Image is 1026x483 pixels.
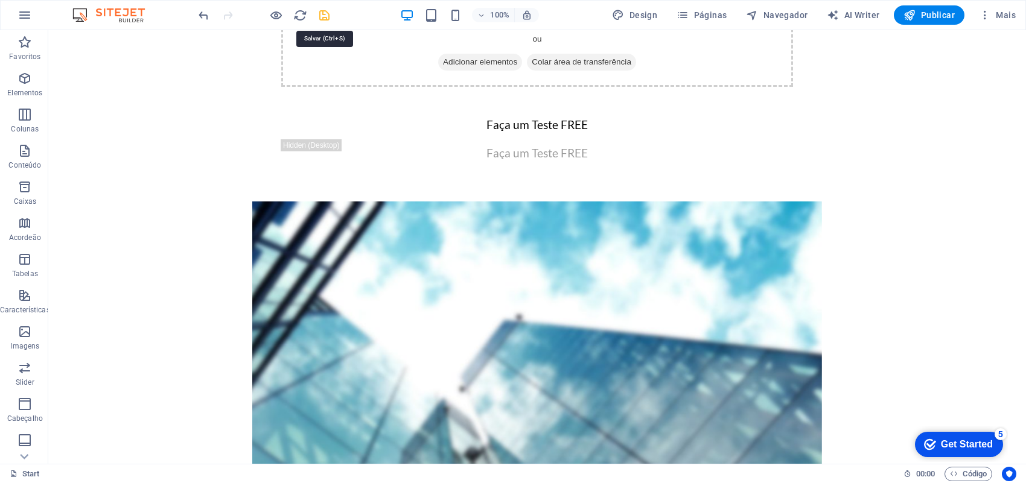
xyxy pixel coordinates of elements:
span: Páginas [677,9,727,21]
i: Desfazer: Editar título (Ctrl+Z) [197,8,211,22]
button: Usercentrics [1002,467,1016,481]
p: Favoritos [9,52,40,62]
p: Elementos [7,88,42,98]
span: Mais [979,9,1016,21]
button: undo [196,8,211,22]
p: Cabeçalho [7,414,43,423]
span: 00 00 [916,467,935,481]
p: Colunas [11,124,39,134]
h6: 100% [490,8,509,22]
span: Navegador [746,9,808,21]
p: Imagens [10,341,39,351]
div: Get Started 5 items remaining, 0% complete [7,6,95,31]
button: Publicar [894,5,964,25]
p: Tabelas [12,269,38,279]
div: Get Started [33,13,84,24]
button: 100% [472,8,515,22]
p: Slider [16,377,34,387]
p: Acordeão [9,233,41,242]
p: Caixas [14,197,37,206]
button: Páginas [672,5,731,25]
button: Clique aqui para sair do modo de visualização e continuar editando [269,8,283,22]
div: Design (Ctrl+Alt+Y) [607,5,662,25]
button: AI Writer [822,5,884,25]
span: Adicionar elementos [390,24,474,40]
button: Navegador [741,5,812,25]
button: Código [945,467,992,481]
span: Publicar [903,9,955,21]
img: Editor Logo [69,8,160,22]
button: Mais [974,5,1021,25]
i: Ao redimensionar, ajusta automaticamente o nível de zoom para caber no dispositivo escolhido. [521,10,532,21]
i: Recarregar página [293,8,307,22]
h6: Tempo de sessão [903,467,935,481]
span: : [925,469,926,478]
a: Clique para cancelar a seleção. Clique duas vezes para abrir as Páginas [10,467,40,481]
button: reload [293,8,307,22]
span: AI Writer [827,9,879,21]
button: save [317,8,331,22]
button: Design [607,5,662,25]
p: Conteúdo [8,160,41,170]
span: Código [950,467,987,481]
span: Colar área de transferência [479,24,588,40]
div: 5 [86,2,98,14]
span: Design [612,9,657,21]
